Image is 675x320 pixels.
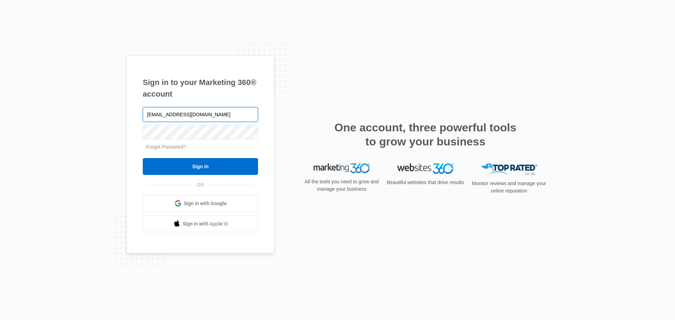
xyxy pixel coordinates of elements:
input: Sign In [143,158,258,175]
input: Email [143,107,258,122]
a: Forgot Password? [146,144,186,150]
img: Top Rated Local [481,163,537,175]
p: Monitor reviews and manage your online reputation [470,180,548,195]
a: Sign in with Google [143,195,258,212]
p: Beautiful websites that drive results [386,179,465,186]
p: All the tools you need to grow and manage your business [302,178,381,193]
h2: One account, three powerful tools to grow your business [332,120,519,149]
img: Websites 360 [397,163,454,174]
span: Sign in with Google [184,200,227,207]
a: Sign in with Apple Id [143,215,258,232]
img: Marketing 360 [314,163,370,173]
span: OR [192,181,209,189]
span: Sign in with Apple Id [183,220,228,228]
h1: Sign in to your Marketing 360® account [143,77,258,100]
